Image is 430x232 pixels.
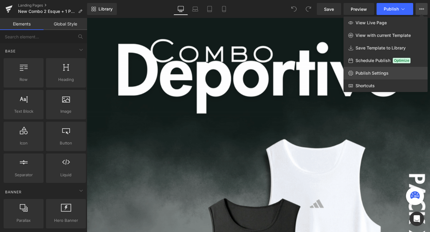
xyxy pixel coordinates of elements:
[5,48,16,54] span: Base
[356,83,375,88] span: Shortcuts
[5,76,42,83] span: Row
[5,189,22,195] span: Banner
[356,33,411,38] span: View with current Template
[377,3,413,15] button: Publish
[18,9,76,14] span: New Combo 2 Esque + 1 Pant con licra Adidas
[356,70,389,76] span: Publish Settings
[87,3,117,15] a: New Library
[5,108,42,115] span: Text Block
[324,6,334,12] span: Save
[356,45,406,51] span: Save Template to Library
[48,76,84,83] span: Heading
[416,3,428,15] button: View Live PageView with current TemplateSave Template to LibrarySchedule PublishOptimizePublish S...
[174,3,188,15] a: Desktop
[5,172,42,178] span: Separator
[410,212,424,226] div: Open Intercom Messenger
[217,3,231,15] a: Mobile
[44,18,87,30] a: Global Style
[344,3,374,15] a: Preview
[356,58,390,63] span: Schedule Publish
[48,140,84,146] span: Button
[48,217,84,224] span: Hero Banner
[18,3,87,8] a: Landing Pages
[188,3,202,15] a: Laptop
[393,58,410,63] span: Optimize
[5,217,42,224] span: Parallax
[202,3,217,15] a: Tablet
[356,20,387,25] span: View Live Page
[48,172,84,178] span: Liquid
[384,7,399,11] span: Publish
[98,6,113,12] span: Library
[288,3,300,15] button: Undo
[351,6,367,12] span: Preview
[48,108,84,115] span: Image
[5,140,42,146] span: Icon
[302,3,314,15] button: Redo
